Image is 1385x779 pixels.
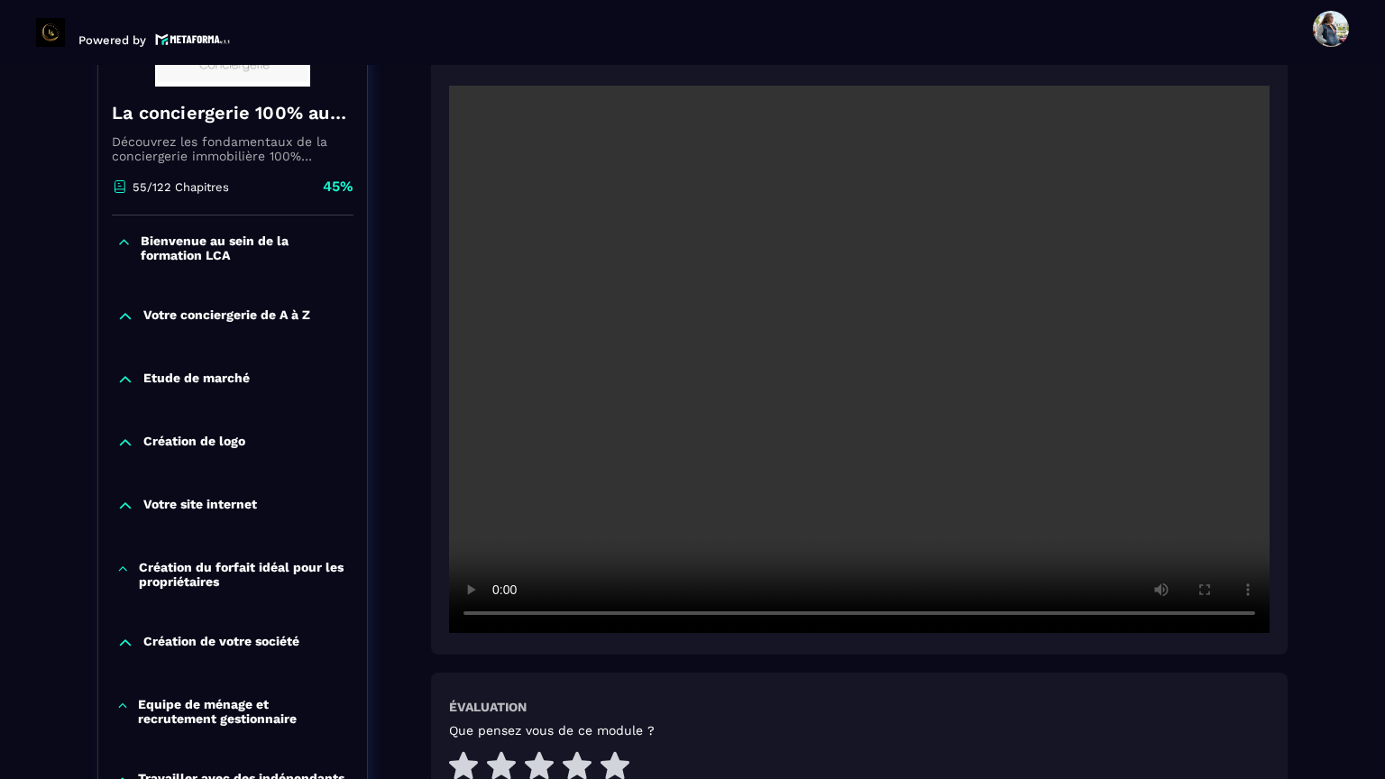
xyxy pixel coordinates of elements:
p: Bienvenue au sein de la formation LCA [141,234,349,262]
p: 55/122 Chapitres [133,180,229,194]
p: Etude de marché [143,371,250,389]
h5: Que pensez vous de ce module ? [449,723,655,738]
p: Création du forfait idéal pour les propriétaires [139,560,349,589]
p: Equipe de ménage et recrutement gestionnaire [138,697,349,726]
p: 45% [323,177,353,197]
p: Création de votre société [143,634,299,652]
p: Votre site internet [143,497,257,515]
h4: La conciergerie 100% automatisée [112,100,353,125]
p: Votre conciergerie de A à Z [143,307,310,325]
img: logo [155,32,231,47]
p: Powered by [78,33,146,47]
p: Découvrez les fondamentaux de la conciergerie immobilière 100% automatisée. Cette formation est c... [112,134,353,163]
p: Création de logo [143,434,245,452]
img: logo-branding [36,18,65,47]
h6: Évaluation [449,700,527,714]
